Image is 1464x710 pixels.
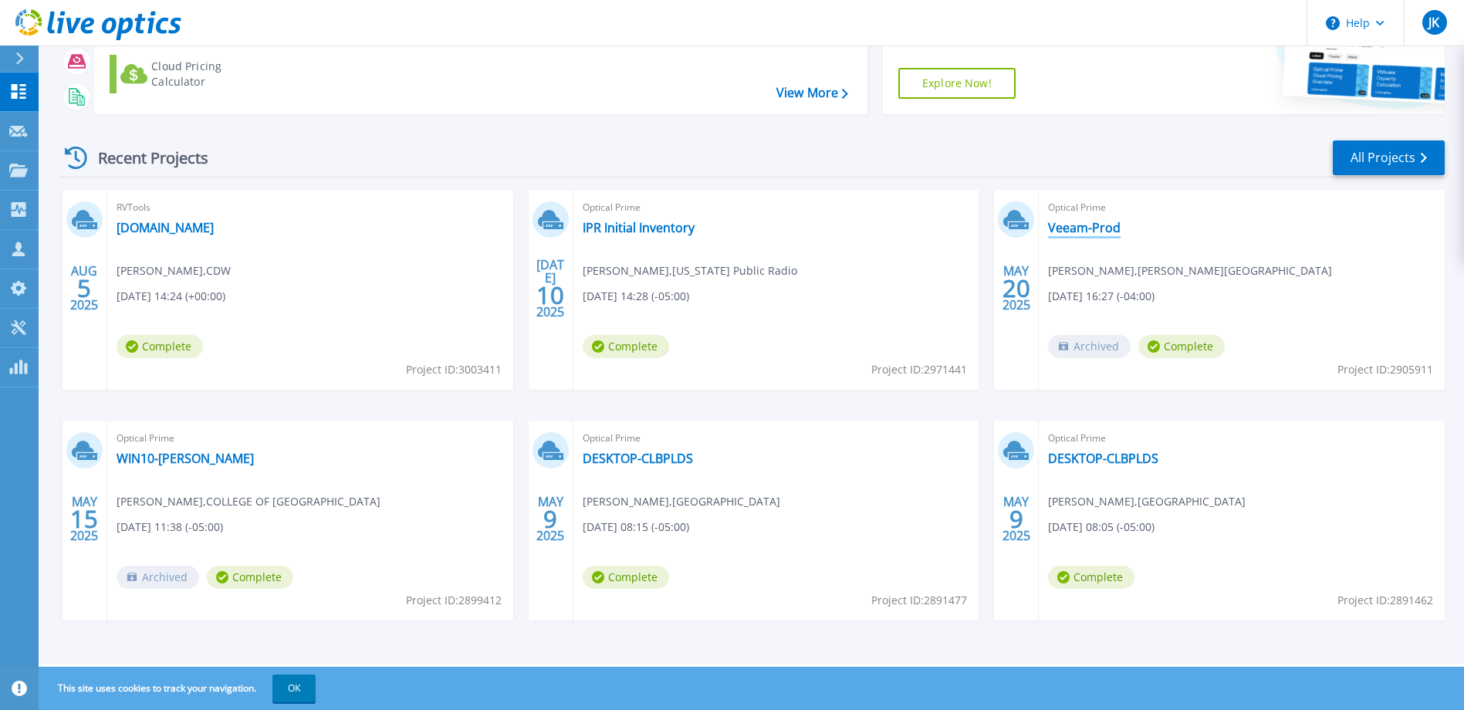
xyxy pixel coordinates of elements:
[898,68,1016,99] a: Explore Now!
[117,451,254,466] a: WIN10-[PERSON_NAME]
[536,491,565,547] div: MAY 2025
[59,139,229,177] div: Recent Projects
[1048,519,1155,536] span: [DATE] 08:05 (-05:00)
[583,493,780,510] span: [PERSON_NAME] , [GEOGRAPHIC_DATA]
[117,493,380,510] span: [PERSON_NAME] , COLLEGE OF [GEOGRAPHIC_DATA]
[1138,335,1225,358] span: Complete
[583,220,695,235] a: IPR Initial Inventory
[536,260,565,316] div: [DATE] 2025
[69,491,99,547] div: MAY 2025
[42,674,316,702] span: This site uses cookies to track your navigation.
[117,262,231,279] span: [PERSON_NAME] , CDW
[272,674,316,702] button: OK
[1048,566,1134,589] span: Complete
[77,282,91,295] span: 5
[1002,260,1031,316] div: MAY 2025
[583,519,689,536] span: [DATE] 08:15 (-05:00)
[1337,592,1433,609] span: Project ID: 2891462
[871,592,967,609] span: Project ID: 2891477
[151,59,275,90] div: Cloud Pricing Calculator
[583,451,693,466] a: DESKTOP-CLBPLDS
[583,199,970,216] span: Optical Prime
[871,361,967,378] span: Project ID: 2971441
[1048,199,1435,216] span: Optical Prime
[1333,140,1445,175] a: All Projects
[1048,430,1435,447] span: Optical Prime
[583,262,797,279] span: [PERSON_NAME] , [US_STATE] Public Radio
[406,361,502,378] span: Project ID: 3003411
[1048,493,1246,510] span: [PERSON_NAME] , [GEOGRAPHIC_DATA]
[543,512,557,526] span: 9
[117,566,199,589] span: Archived
[110,55,282,93] a: Cloud Pricing Calculator
[117,430,504,447] span: Optical Prime
[583,566,669,589] span: Complete
[117,220,214,235] a: [DOMAIN_NAME]
[1048,262,1332,279] span: [PERSON_NAME] , [PERSON_NAME][GEOGRAPHIC_DATA]
[117,199,504,216] span: RVTools
[207,566,293,589] span: Complete
[1048,220,1121,235] a: Veeam-Prod
[536,289,564,302] span: 10
[1002,491,1031,547] div: MAY 2025
[70,512,98,526] span: 15
[1428,16,1439,29] span: JK
[1048,335,1131,358] span: Archived
[1002,282,1030,295] span: 20
[1009,512,1023,526] span: 9
[406,592,502,609] span: Project ID: 2899412
[1048,288,1155,305] span: [DATE] 16:27 (-04:00)
[117,288,225,305] span: [DATE] 14:24 (+00:00)
[583,430,970,447] span: Optical Prime
[1337,361,1433,378] span: Project ID: 2905911
[117,335,203,358] span: Complete
[1048,451,1158,466] a: DESKTOP-CLBPLDS
[776,86,848,100] a: View More
[117,519,223,536] span: [DATE] 11:38 (-05:00)
[583,335,669,358] span: Complete
[583,288,689,305] span: [DATE] 14:28 (-05:00)
[69,260,99,316] div: AUG 2025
